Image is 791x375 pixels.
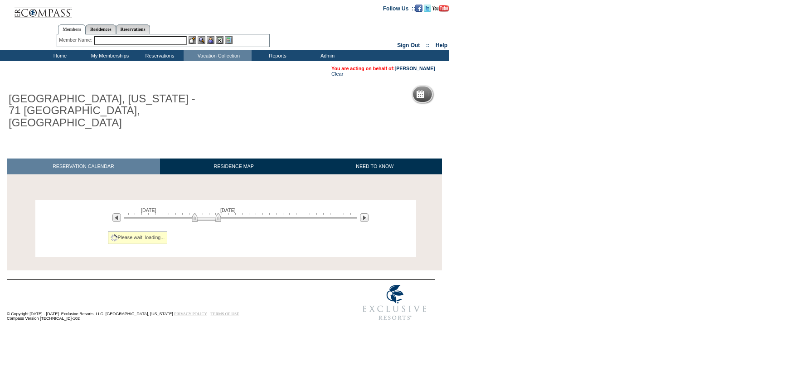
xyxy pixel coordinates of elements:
[307,159,442,174] a: NEED TO KNOW
[432,5,449,10] a: Subscribe to our YouTube Channel
[424,5,431,10] a: Follow us on Twitter
[111,234,118,241] img: spinner2.gif
[415,5,422,10] a: Become our fan on Facebook
[354,280,435,325] img: Exclusive Resorts
[395,66,435,71] a: [PERSON_NAME]
[428,91,497,97] h5: Reservation Calendar
[198,36,205,44] img: View
[383,5,415,12] td: Follow Us ::
[116,24,150,34] a: Reservations
[216,36,223,44] img: Reservations
[59,36,94,44] div: Member Name:
[415,5,422,12] img: Become our fan on Facebook
[141,207,156,213] span: [DATE]
[7,280,324,325] td: © Copyright [DATE] - [DATE]. Exclusive Resorts, LLC. [GEOGRAPHIC_DATA], [US_STATE]. Compass Versi...
[331,71,343,77] a: Clear
[397,42,420,48] a: Sign Out
[211,312,239,316] a: TERMS OF USE
[34,50,84,61] td: Home
[225,36,233,44] img: b_calculator.gif
[331,66,435,71] span: You are acting on behalf of:
[207,36,214,44] img: Impersonate
[426,42,430,48] span: ::
[174,312,207,316] a: PRIVACY POLICY
[184,50,252,61] td: Vacation Collection
[112,213,121,222] img: Previous
[7,91,210,130] h1: [GEOGRAPHIC_DATA], [US_STATE] - 71 [GEOGRAPHIC_DATA], [GEOGRAPHIC_DATA]
[58,24,86,34] a: Members
[432,5,449,12] img: Subscribe to our YouTube Channel
[436,42,447,48] a: Help
[134,50,184,61] td: Reservations
[86,24,116,34] a: Residences
[108,231,168,244] div: Please wait, loading...
[84,50,134,61] td: My Memberships
[189,36,196,44] img: b_edit.gif
[424,5,431,12] img: Follow us on Twitter
[301,50,351,61] td: Admin
[252,50,301,61] td: Reports
[7,159,160,174] a: RESERVATION CALENDAR
[160,159,308,174] a: RESIDENCE MAP
[360,213,369,222] img: Next
[220,207,236,213] span: [DATE]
